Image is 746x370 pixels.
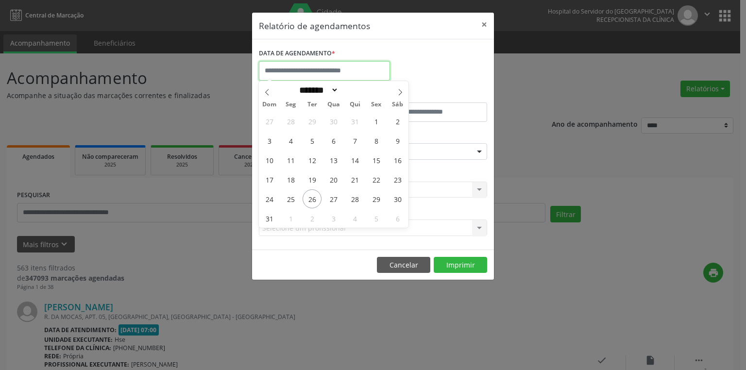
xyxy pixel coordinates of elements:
button: Close [475,13,494,36]
span: Agosto 2, 2025 [388,112,407,131]
span: Agosto 4, 2025 [281,131,300,150]
span: Agosto 23, 2025 [388,170,407,189]
span: Agosto 22, 2025 [367,170,386,189]
span: Agosto 14, 2025 [345,151,364,169]
span: Agosto 26, 2025 [303,189,322,208]
span: Setembro 1, 2025 [281,209,300,228]
span: Agosto 8, 2025 [367,131,386,150]
span: Qui [344,101,366,108]
span: Julho 30, 2025 [324,112,343,131]
span: Julho 29, 2025 [303,112,322,131]
span: Agosto 1, 2025 [367,112,386,131]
span: Julho 27, 2025 [260,112,279,131]
span: Agosto 28, 2025 [345,189,364,208]
span: Setembro 4, 2025 [345,209,364,228]
button: Imprimir [434,257,487,273]
span: Setembro 5, 2025 [367,209,386,228]
label: ATÉ [375,87,487,102]
span: Agosto 27, 2025 [324,189,343,208]
span: Agosto 25, 2025 [281,189,300,208]
span: Ter [302,101,323,108]
span: Seg [280,101,302,108]
span: Agosto 18, 2025 [281,170,300,189]
span: Agosto 31, 2025 [260,209,279,228]
span: Agosto 30, 2025 [388,189,407,208]
span: Julho 28, 2025 [281,112,300,131]
span: Dom [259,101,280,108]
span: Agosto 12, 2025 [303,151,322,169]
span: Agosto 15, 2025 [367,151,386,169]
span: Agosto 7, 2025 [345,131,364,150]
span: Agosto 19, 2025 [303,170,322,189]
span: Sex [366,101,387,108]
span: Agosto 5, 2025 [303,131,322,150]
span: Agosto 11, 2025 [281,151,300,169]
span: Setembro 3, 2025 [324,209,343,228]
h5: Relatório de agendamentos [259,19,370,32]
span: Agosto 13, 2025 [324,151,343,169]
span: Setembro 6, 2025 [388,209,407,228]
span: Agosto 3, 2025 [260,131,279,150]
button: Cancelar [377,257,430,273]
span: Setembro 2, 2025 [303,209,322,228]
span: Julho 31, 2025 [345,112,364,131]
label: DATA DE AGENDAMENTO [259,46,335,61]
span: Agosto 21, 2025 [345,170,364,189]
span: Qua [323,101,344,108]
span: Agosto 24, 2025 [260,189,279,208]
span: Agosto 6, 2025 [324,131,343,150]
span: Agosto 20, 2025 [324,170,343,189]
span: Agosto 10, 2025 [260,151,279,169]
input: Year [339,85,371,95]
span: Agosto 16, 2025 [388,151,407,169]
span: Agosto 17, 2025 [260,170,279,189]
span: Sáb [387,101,408,108]
span: Agosto 29, 2025 [367,189,386,208]
select: Month [296,85,339,95]
span: Agosto 9, 2025 [388,131,407,150]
